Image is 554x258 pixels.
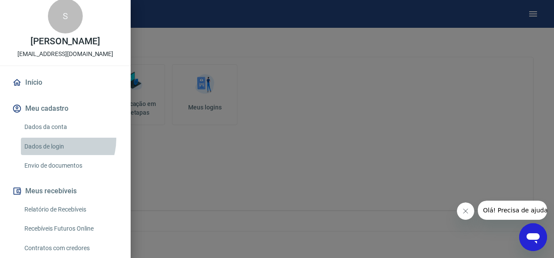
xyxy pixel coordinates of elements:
p: [EMAIL_ADDRESS][DOMAIN_NAME] [17,50,114,59]
iframe: Botão para abrir a janela de mensagens [519,223,547,251]
span: Olá! Precisa de ajuda? [5,6,73,13]
a: Dados da conta [21,118,120,136]
a: Início [10,73,120,92]
button: Meus recebíveis [10,182,120,201]
a: Envio de documentos [21,157,120,175]
a: Recebíveis Futuros Online [21,220,120,238]
a: Contratos com credores [21,239,120,257]
button: Meu cadastro [10,99,120,118]
iframe: Mensagem da empresa [478,201,547,220]
a: Relatório de Recebíveis [21,201,120,218]
p: [PERSON_NAME] [30,37,100,46]
iframe: Fechar mensagem [457,202,474,220]
a: Dados de login [21,138,120,155]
